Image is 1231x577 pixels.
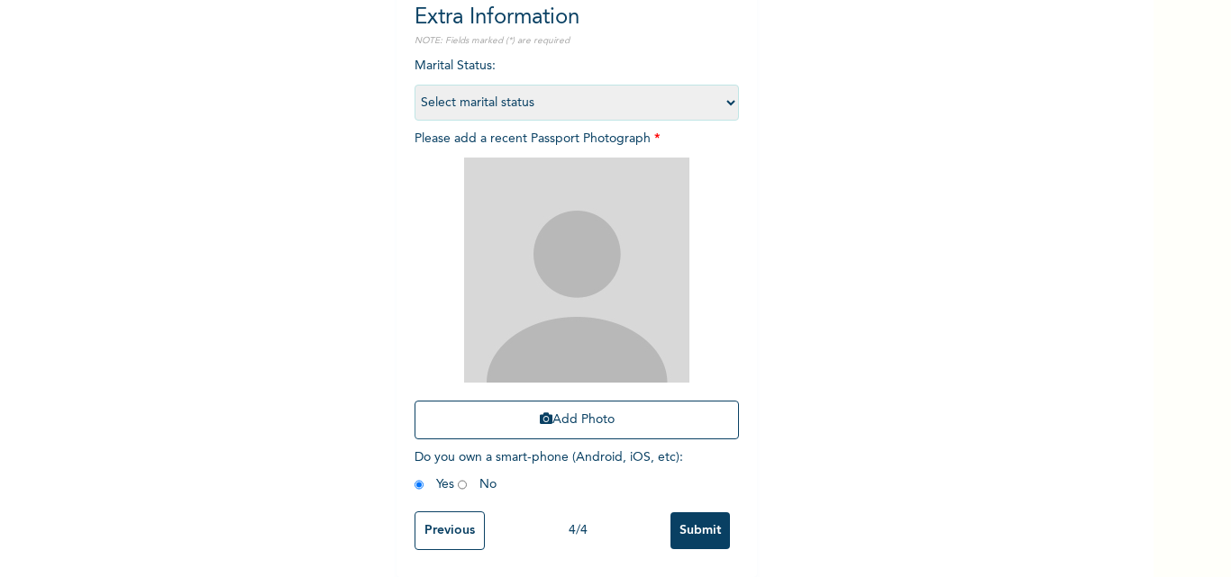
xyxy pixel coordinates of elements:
span: Do you own a smart-phone (Android, iOS, etc) : Yes No [415,451,683,491]
input: Previous [415,511,485,550]
div: 4 / 4 [485,521,670,540]
p: NOTE: Fields marked (*) are required [415,34,739,48]
span: Please add a recent Passport Photograph [415,132,739,448]
img: Crop [464,158,689,383]
h2: Extra Information [415,2,739,34]
span: Marital Status : [415,59,739,109]
input: Submit [670,512,730,549]
button: Add Photo [415,401,739,439]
